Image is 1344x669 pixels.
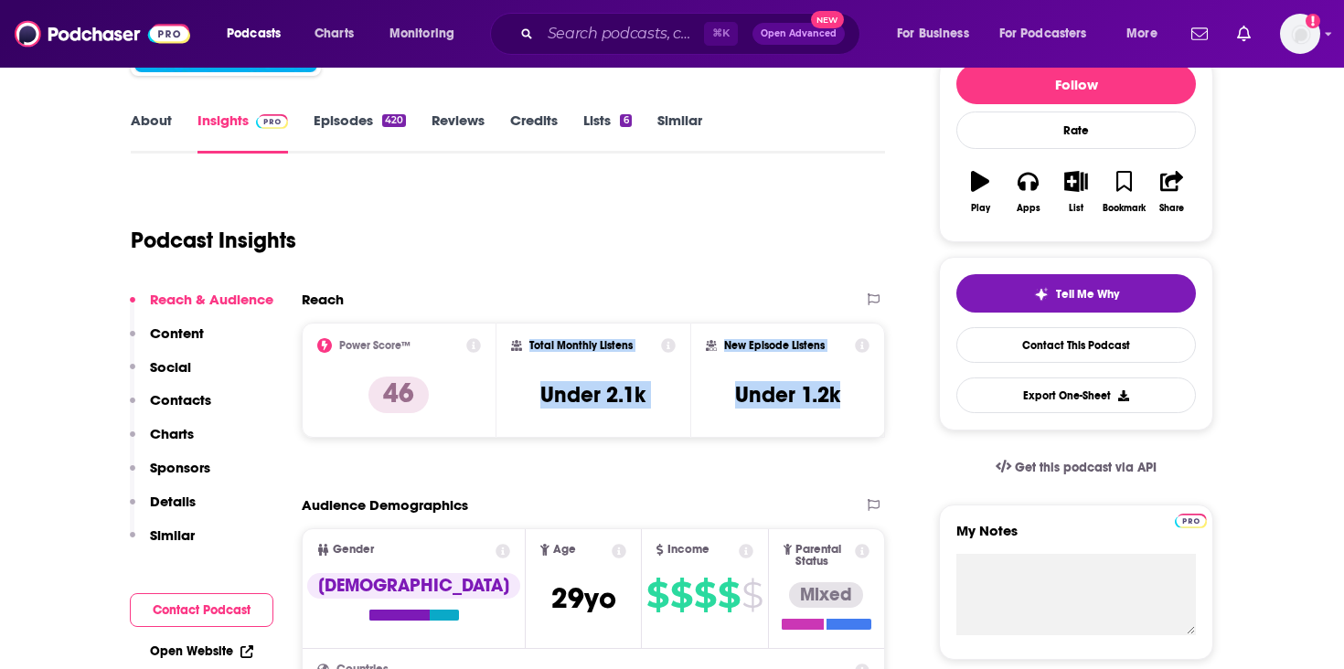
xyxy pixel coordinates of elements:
[1017,203,1040,214] div: Apps
[987,19,1114,48] button: open menu
[1052,159,1100,225] button: List
[150,425,194,442] p: Charts
[1148,159,1196,225] button: Share
[956,111,1196,149] div: Rate
[1034,287,1049,302] img: tell me why sparkle
[1175,511,1207,528] a: Pro website
[971,203,990,214] div: Play
[670,580,692,610] span: $
[130,593,273,627] button: Contact Podcast
[1306,14,1320,28] svg: Add a profile image
[314,111,406,154] a: Episodes420
[646,580,668,610] span: $
[1280,14,1320,54] button: Show profile menu
[529,339,633,352] h2: Total Monthly Listens
[130,493,196,526] button: Details
[510,111,558,154] a: Credits
[735,381,840,409] h3: Under 1.2k
[131,227,296,254] h1: Podcast Insights
[197,111,288,154] a: InsightsPodchaser Pro
[1069,203,1083,214] div: List
[956,64,1196,104] button: Follow
[1056,287,1119,302] span: Tell Me Why
[897,21,969,47] span: For Business
[884,19,992,48] button: open menu
[761,29,837,38] span: Open Advanced
[981,445,1171,490] a: Get this podcast via API
[214,19,304,48] button: open menu
[956,159,1004,225] button: Play
[1184,18,1215,49] a: Show notifications dropdown
[333,544,374,556] span: Gender
[150,459,210,476] p: Sponsors
[131,111,172,154] a: About
[1004,159,1051,225] button: Apps
[540,381,645,409] h3: Under 2.1k
[150,643,253,659] a: Open Website
[789,582,863,608] div: Mixed
[302,291,344,308] h2: Reach
[130,358,191,392] button: Social
[315,21,354,47] span: Charts
[704,22,738,46] span: ⌘ K
[150,391,211,409] p: Contacts
[368,377,429,413] p: 46
[718,580,740,610] span: $
[432,111,485,154] a: Reviews
[389,21,454,47] span: Monitoring
[620,114,631,127] div: 6
[1100,159,1147,225] button: Bookmark
[1103,203,1146,214] div: Bookmark
[130,459,210,493] button: Sponsors
[130,391,211,425] button: Contacts
[1280,14,1320,54] span: Logged in as derettb
[551,580,616,616] span: 29 yo
[956,327,1196,363] a: Contact This Podcast
[130,425,194,459] button: Charts
[150,358,191,376] p: Social
[540,19,704,48] input: Search podcasts, credits, & more...
[956,274,1196,313] button: tell me why sparkleTell Me Why
[130,526,195,560] button: Similar
[377,19,478,48] button: open menu
[1280,14,1320,54] img: User Profile
[1230,18,1258,49] a: Show notifications dropdown
[130,291,273,324] button: Reach & Audience
[1114,19,1180,48] button: open menu
[752,23,845,45] button: Open AdvancedNew
[583,111,631,154] a: Lists6
[795,544,851,568] span: Parental Status
[811,11,844,28] span: New
[1175,514,1207,528] img: Podchaser Pro
[150,526,195,544] p: Similar
[956,522,1196,554] label: My Notes
[302,496,468,514] h2: Audience Demographics
[307,573,520,599] div: [DEMOGRAPHIC_DATA]
[1126,21,1157,47] span: More
[150,493,196,510] p: Details
[256,114,288,129] img: Podchaser Pro
[303,19,365,48] a: Charts
[339,339,411,352] h2: Power Score™
[724,339,825,352] h2: New Episode Listens
[227,21,281,47] span: Podcasts
[741,580,763,610] span: $
[694,580,716,610] span: $
[1015,460,1157,475] span: Get this podcast via API
[382,114,406,127] div: 420
[130,324,204,358] button: Content
[999,21,1087,47] span: For Podcasters
[657,111,702,154] a: Similar
[15,16,190,51] img: Podchaser - Follow, Share and Rate Podcasts
[150,324,204,342] p: Content
[956,377,1196,413] button: Export One-Sheet
[553,544,576,556] span: Age
[507,13,878,55] div: Search podcasts, credits, & more...
[150,291,273,308] p: Reach & Audience
[1159,203,1184,214] div: Share
[667,544,709,556] span: Income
